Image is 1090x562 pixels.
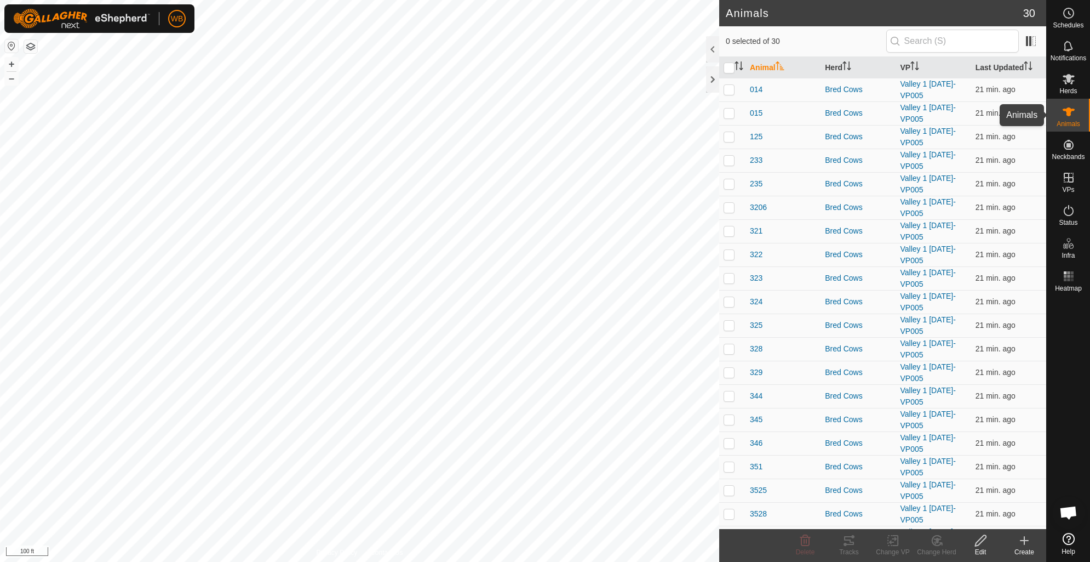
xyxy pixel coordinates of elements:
span: Oct 13, 2025, 9:00 PM [976,391,1016,400]
div: Bred Cows [825,155,891,166]
span: 345 [750,414,762,425]
a: Valley 1 [DATE]-VP005 [900,315,956,336]
a: Valley 1 [DATE]-VP005 [900,245,956,265]
span: 3528 [750,508,767,520]
span: Delete [796,548,815,556]
span: Oct 13, 2025, 9:00 PM [976,109,1016,117]
a: Privacy Policy [316,548,357,558]
span: Neckbands [1052,154,1085,160]
div: Bred Cows [825,202,891,213]
img: Gallagher Logo [13,9,150,29]
span: 325 [750,320,762,331]
span: 321 [750,225,762,237]
div: Bred Cows [825,508,891,520]
span: Oct 13, 2025, 9:00 PM [976,132,1016,141]
div: Bred Cows [825,225,891,237]
a: Valley 1 [DATE]-VP005 [900,268,956,288]
span: Heatmap [1055,285,1082,292]
div: Bred Cows [825,249,891,260]
div: Open chat [1052,496,1085,529]
span: 322 [750,249,762,260]
p-sorticon: Activate to sort [910,63,919,72]
a: Valley 1 [DATE]-VP005 [900,174,956,194]
span: Oct 13, 2025, 9:00 PM [976,250,1016,259]
span: Status [1059,219,1077,226]
div: Bred Cows [825,390,891,402]
span: Oct 13, 2025, 9:00 PM [976,179,1016,188]
p-sorticon: Activate to sort [842,63,851,72]
span: Herds [1059,88,1077,94]
span: 125 [750,131,762,143]
a: Valley 1 [DATE]-VP005 [900,197,956,218]
h2: Animals [726,7,1023,20]
span: Oct 13, 2025, 9:00 PM [976,226,1016,235]
span: 323 [750,273,762,284]
p-sorticon: Activate to sort [735,63,743,72]
div: Change Herd [915,547,959,557]
a: Valley 1 [DATE]-VP005 [900,80,956,100]
div: Tracks [827,547,871,557]
input: Search (S) [886,30,1019,53]
p-sorticon: Activate to sort [1024,63,1032,72]
th: VP [896,57,971,78]
a: Valley 1 [DATE]-VP005 [900,221,956,241]
span: 328 [750,343,762,355]
span: 233 [750,155,762,166]
span: Schedules [1053,22,1083,29]
span: 344 [750,390,762,402]
a: Help [1047,529,1090,559]
button: + [5,58,18,71]
span: 324 [750,296,762,308]
a: Valley 1 [DATE]-VP005 [900,386,956,406]
span: Notifications [1051,55,1086,61]
a: Valley 1 [DATE]-VP005 [900,292,956,312]
th: Herd [821,57,896,78]
button: Map Layers [24,40,37,53]
a: Contact Us [370,548,403,558]
span: Oct 13, 2025, 9:00 PM [976,439,1016,447]
a: Valley 1 [DATE]-VP005 [900,457,956,477]
div: Bred Cows [825,320,891,331]
div: Bred Cows [825,107,891,119]
span: Oct 13, 2025, 9:00 PM [976,509,1016,518]
span: WB [171,13,183,25]
span: Help [1062,548,1075,555]
span: 30 [1023,5,1035,21]
span: Oct 13, 2025, 9:00 PM [976,297,1016,306]
span: 0 selected of 30 [726,36,886,47]
a: Valley 1 [DATE]-VP005 [900,103,956,123]
p-sorticon: Activate to sort [776,63,784,72]
div: Bred Cows [825,343,891,355]
span: 329 [750,367,762,378]
a: Valley 1 [DATE]-VP005 [900,150,956,171]
span: Oct 13, 2025, 9:00 PM [976,203,1016,212]
span: Oct 13, 2025, 9:00 PM [976,415,1016,424]
a: Valley 1 [DATE]-VP005 [900,127,956,147]
div: Bred Cows [825,131,891,143]
div: Create [1002,547,1046,557]
th: Last Updated [971,57,1046,78]
th: Animal [745,57,821,78]
span: Oct 13, 2025, 9:00 PM [976,462,1016,471]
div: Change VP [871,547,915,557]
a: Valley 1 [DATE]-VP005 [900,504,956,524]
span: 235 [750,178,762,190]
span: Oct 13, 2025, 9:00 PM [976,156,1016,164]
span: VPs [1062,186,1074,193]
div: Bred Cows [825,178,891,190]
button: – [5,72,18,85]
span: Animals [1057,121,1080,127]
div: Bred Cows [825,438,891,449]
span: Infra [1062,252,1075,259]
div: Bred Cows [825,84,891,95]
span: Oct 13, 2025, 9:00 PM [976,344,1016,353]
span: Oct 13, 2025, 9:00 PM [976,368,1016,377]
div: Bred Cows [825,273,891,284]
span: 3206 [750,202,767,213]
button: Reset Map [5,39,18,53]
a: Valley 1 [DATE]-VP005 [900,339,956,359]
div: Bred Cows [825,367,891,378]
a: Valley 1 [DATE]-VP005 [900,410,956,430]
span: 351 [750,461,762,473]
span: Oct 13, 2025, 9:00 PM [976,486,1016,495]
